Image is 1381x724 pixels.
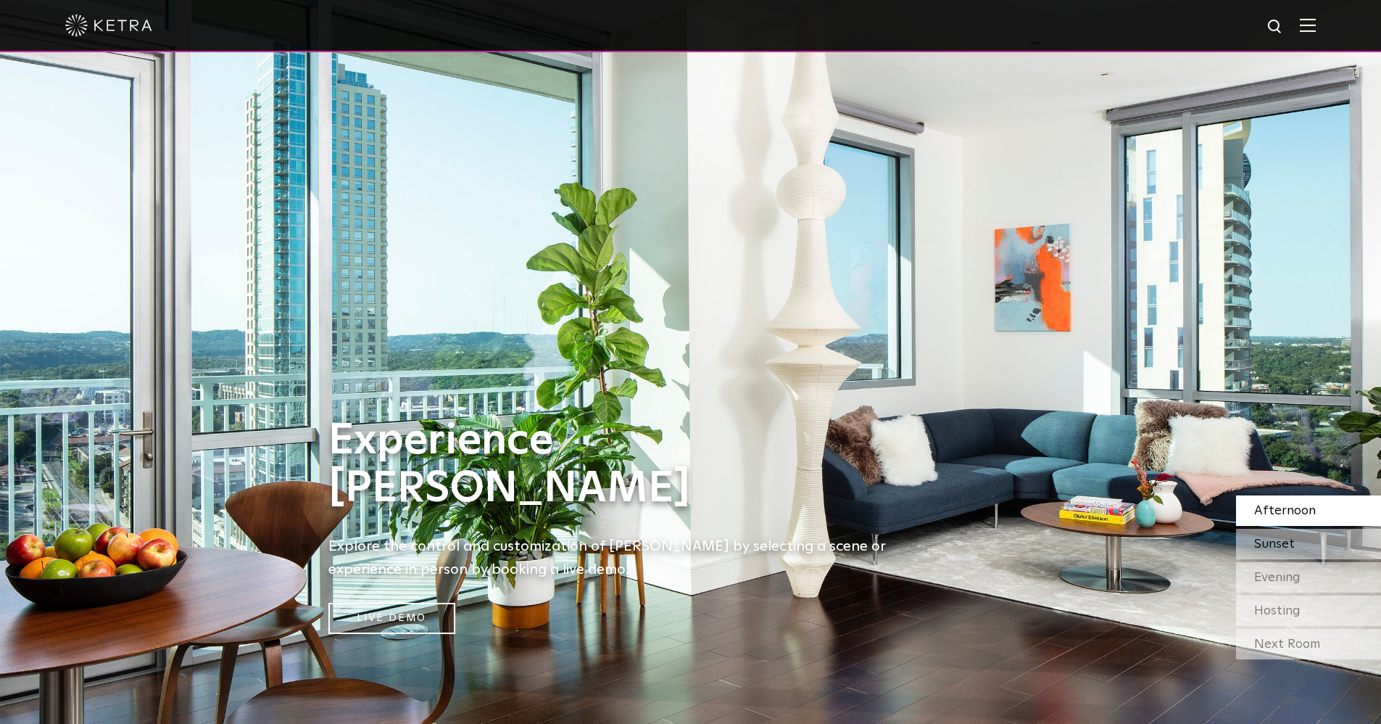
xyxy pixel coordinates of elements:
[1236,629,1381,659] div: Next Room
[328,603,455,634] a: Live Demo
[65,15,152,36] img: ketra-logo-2019-white
[1254,504,1316,517] span: Afternoon
[328,535,908,581] h5: Explore the control and customization of [PERSON_NAME] by selecting a scene or experience in pers...
[328,417,908,513] h1: Experience [PERSON_NAME]
[1254,571,1301,584] span: Evening
[1266,18,1285,36] img: search icon
[1254,604,1301,617] span: Hosting
[1254,538,1295,551] span: Sunset
[1300,18,1316,32] img: Hamburger%20Nav.svg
